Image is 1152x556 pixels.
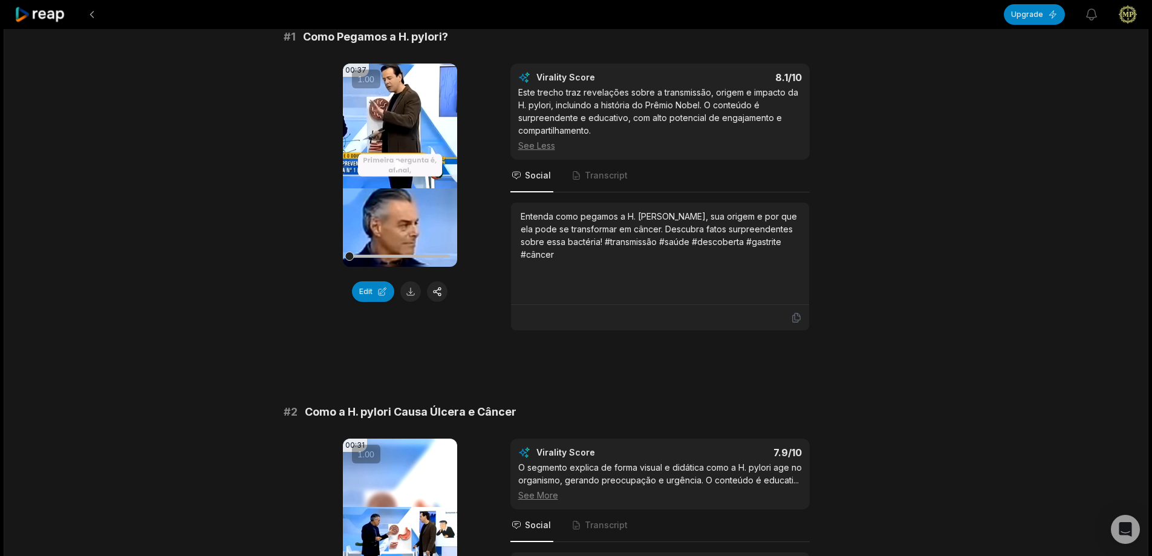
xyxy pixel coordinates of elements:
span: Como a H. pylori Causa Úlcera e Câncer [305,404,516,420]
button: Upgrade [1004,4,1065,25]
span: Transcript [585,169,628,182]
div: 7.9 /10 [672,446,802,459]
div: Open Intercom Messenger [1111,515,1140,544]
div: Entenda como pegamos a H. [PERSON_NAME], sua origem e por que ela pode se transformar em câncer. ... [521,210,799,261]
div: O segmento explica de forma visual e didática como a H. pylori age no organismo, gerando preocupa... [518,461,802,502]
video: Your browser does not support mp4 format. [343,64,457,267]
span: # 1 [284,28,296,45]
span: Transcript [585,519,628,531]
div: See Less [518,139,802,152]
span: Social [525,519,551,531]
div: Virality Score [536,446,666,459]
span: Social [525,169,551,182]
div: Virality Score [536,71,666,83]
button: Edit [352,281,394,302]
div: See More [518,489,802,502]
nav: Tabs [510,509,810,542]
span: Como Pegamos a H. pylori? [303,28,448,45]
nav: Tabs [510,160,810,192]
div: Este trecho traz revelações sobre a transmissão, origem e impacto da H. pylori, incluindo a histó... [518,86,802,152]
div: 8.1 /10 [672,71,802,83]
span: # 2 [284,404,298,420]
